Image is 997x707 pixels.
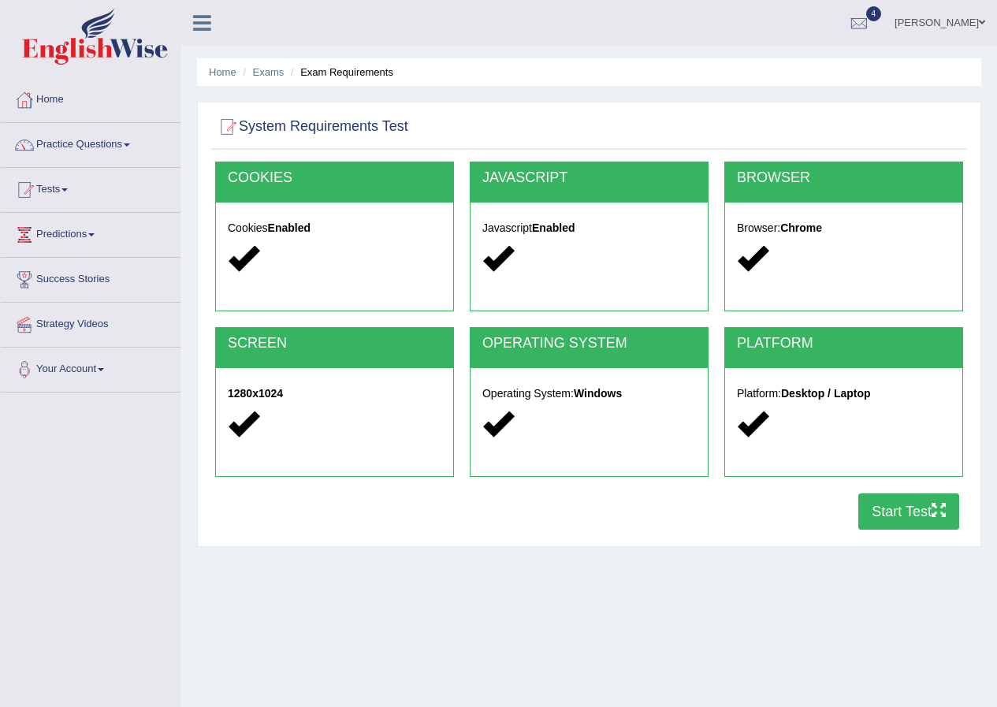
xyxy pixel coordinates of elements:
strong: Chrome [780,221,822,234]
h2: System Requirements Test [215,115,408,139]
h5: Operating System: [482,388,696,400]
strong: Enabled [268,221,311,234]
strong: Enabled [532,221,575,234]
a: Your Account [1,348,180,387]
h5: Platform: [737,388,950,400]
h5: Javascript [482,222,696,234]
li: Exam Requirements [287,65,393,80]
a: Success Stories [1,258,180,297]
a: Practice Questions [1,123,180,162]
h2: PLATFORM [737,336,950,352]
strong: 1280x1024 [228,387,283,400]
a: Exams [253,66,285,78]
strong: Desktop / Laptop [781,387,871,400]
a: Strategy Videos [1,303,180,342]
a: Tests [1,168,180,207]
h2: COOKIES [228,170,441,186]
h2: BROWSER [737,170,950,186]
span: 4 [866,6,882,21]
a: Predictions [1,213,180,252]
strong: Windows [574,387,622,400]
h2: JAVASCRIPT [482,170,696,186]
a: Home [1,78,180,117]
h5: Cookies [228,222,441,234]
h5: Browser: [737,222,950,234]
h2: SCREEN [228,336,441,352]
h2: OPERATING SYSTEM [482,336,696,352]
a: Home [209,66,236,78]
button: Start Test [858,493,959,530]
